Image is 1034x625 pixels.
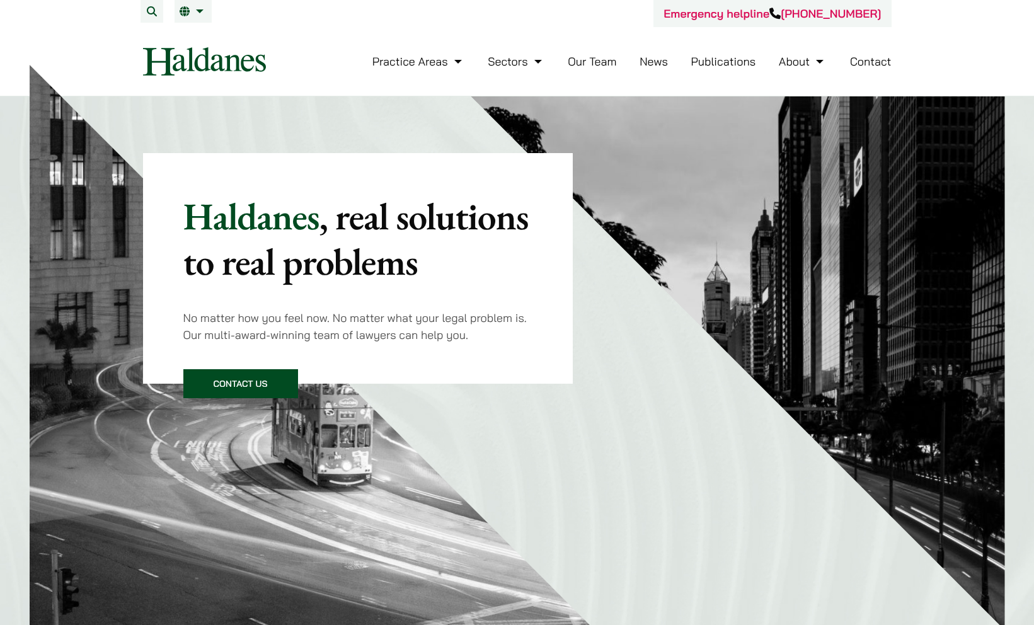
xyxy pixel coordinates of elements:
[372,54,465,69] a: Practice Areas
[180,6,207,16] a: EN
[183,193,533,284] p: Haldanes
[640,54,668,69] a: News
[488,54,544,69] a: Sectors
[850,54,892,69] a: Contact
[663,6,881,21] a: Emergency helpline[PHONE_NUMBER]
[143,47,266,76] img: Logo of Haldanes
[183,309,533,343] p: No matter how you feel now. No matter what your legal problem is. Our multi-award-winning team of...
[691,54,756,69] a: Publications
[183,369,298,398] a: Contact Us
[779,54,827,69] a: About
[183,192,529,286] mark: , real solutions to real problems
[568,54,616,69] a: Our Team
